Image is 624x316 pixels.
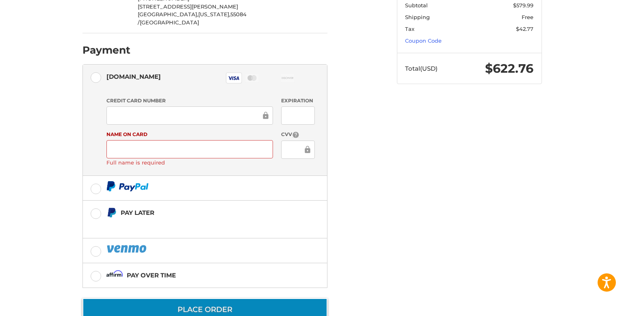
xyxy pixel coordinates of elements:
img: PayPal icon [106,244,148,254]
div: Pay Later [121,206,276,219]
span: [GEOGRAPHIC_DATA], [138,11,198,17]
img: Pay Later icon [106,208,117,218]
span: Subtotal [405,2,428,9]
span: [US_STATE], [198,11,230,17]
img: Affirm icon [106,270,123,280]
label: CVV [281,131,315,139]
iframe: Google Customer Reviews [557,294,624,316]
div: Pay over time [127,268,176,282]
span: Tax [405,26,414,32]
span: $579.99 [513,2,533,9]
label: Expiration [281,97,315,104]
img: PayPal icon [106,181,149,191]
label: Full name is required [106,159,273,166]
span: Total (USD) [405,65,438,72]
label: Name on Card [106,131,273,138]
iframe: PayPal Message 1 [106,221,276,228]
label: Credit Card Number [106,97,273,104]
span: [GEOGRAPHIC_DATA] [140,19,199,26]
span: $42.77 [516,26,533,32]
h2: Payment [82,44,130,56]
span: $622.76 [485,61,533,76]
span: [STREET_ADDRESS][PERSON_NAME] [138,3,238,10]
a: Coupon Code [405,37,442,44]
div: [DOMAIN_NAME] [106,70,161,83]
span: 55084 / [138,11,247,26]
span: Free [522,14,533,20]
span: Shipping [405,14,430,20]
